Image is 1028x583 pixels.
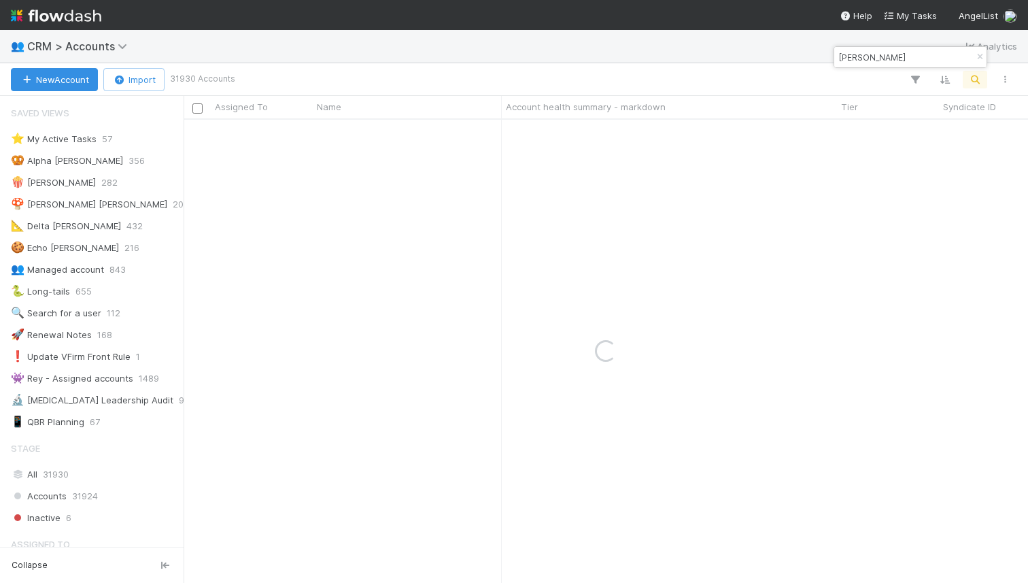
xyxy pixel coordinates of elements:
[11,133,24,144] span: ⭐
[317,100,341,114] span: Name
[11,531,70,558] span: Assigned To
[90,414,100,431] span: 67
[179,392,195,409] span: 900
[11,68,98,91] button: NewAccount
[11,348,131,365] div: Update VFirm Front Rule
[840,9,872,22] div: Help
[836,49,972,65] input: Search...
[943,100,996,114] span: Syndicate ID
[101,174,118,191] span: 282
[11,394,24,405] span: 🔬
[102,131,112,148] span: 57
[11,218,121,235] div: Delta [PERSON_NAME]
[11,285,24,297] span: 🐍
[11,416,24,427] span: 📱
[97,327,112,344] span: 168
[11,307,24,318] span: 🔍
[75,283,92,300] span: 655
[11,466,180,483] div: All
[11,263,24,275] span: 👥
[136,348,140,365] span: 1
[126,218,143,235] span: 432
[11,488,67,505] span: Accounts
[11,239,119,256] div: Echo [PERSON_NAME]
[215,100,268,114] span: Assigned To
[72,488,98,505] span: 31924
[11,327,92,344] div: Renewal Notes
[11,174,96,191] div: [PERSON_NAME]
[27,39,134,53] span: CRM > Accounts
[11,392,173,409] div: [MEDICAL_DATA] Leadership Audit
[124,239,139,256] span: 216
[11,40,24,52] span: 👥
[11,196,167,213] div: [PERSON_NAME] [PERSON_NAME]
[883,10,937,21] span: My Tasks
[11,154,24,166] span: 🥨
[11,261,104,278] div: Managed account
[128,152,145,169] span: 356
[11,350,24,362] span: ❗
[11,4,101,27] img: logo-inverted-e16ddd16eac7371096b0.svg
[11,329,24,340] span: 🚀
[11,305,101,322] div: Search for a user
[107,305,120,322] span: 112
[11,99,69,127] span: Saved Views
[12,559,48,571] span: Collapse
[506,100,666,114] span: Account health summary - markdown
[11,152,123,169] div: Alpha [PERSON_NAME]
[11,241,24,253] span: 🍪
[170,73,235,85] small: 31930 Accounts
[959,10,998,21] span: AngelList
[173,196,189,213] span: 203
[11,414,84,431] div: QBR Planning
[139,370,159,387] span: 1489
[11,510,61,527] span: Inactive
[11,435,40,462] span: Stage
[66,510,71,527] span: 6
[963,38,1017,54] a: Analytics
[192,103,203,114] input: Toggle All Rows Selected
[11,131,97,148] div: My Active Tasks
[11,198,24,210] span: 🍄
[11,283,70,300] div: Long-tails
[1004,10,1017,23] img: avatar_d2b43477-63dc-4e62-be5b-6fdd450c05a1.png
[11,176,24,188] span: 🍿
[43,466,69,483] span: 31930
[109,261,126,278] span: 843
[11,370,133,387] div: Rey - Assigned accounts
[841,100,858,114] span: Tier
[11,220,24,231] span: 📐
[11,372,24,384] span: 👾
[103,68,165,91] button: Import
